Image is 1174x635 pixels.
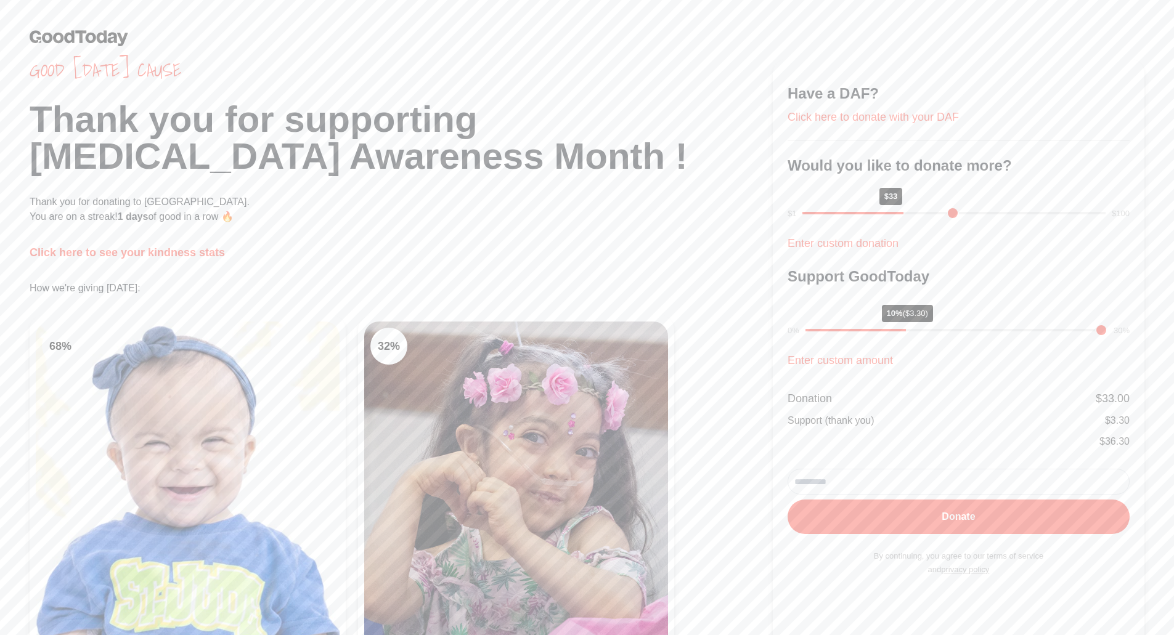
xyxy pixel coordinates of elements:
div: 10% [882,305,933,322]
h3: Would you like to donate more? [788,156,1130,176]
div: 32 % [370,328,407,365]
a: Enter custom amount [788,354,893,366]
div: 68 % [42,328,79,365]
div: $ [1105,413,1130,428]
div: Support (thank you) [788,413,874,428]
p: By continuing, you agree to our terms of service and [788,549,1130,576]
span: 36.30 [1105,436,1130,447]
h3: Support GoodToday [788,267,1130,286]
a: Enter custom donation [788,237,899,249]
a: Click here to see your kindness stats [30,246,225,259]
span: 33.00 [1102,392,1130,405]
div: 30% [1114,325,1130,337]
a: Click here to donate with your DAF [788,111,959,123]
span: Good [DATE] cause [30,59,773,81]
h3: Have a DAF? [788,84,1130,103]
span: 3.30 [1111,415,1130,426]
div: $ [1099,434,1130,449]
div: $ [1096,390,1130,407]
img: GoodToday [30,30,128,46]
button: Donate [788,500,1130,534]
p: How we're giving [DATE]: [30,281,773,296]
div: $33 [879,188,903,205]
div: $1 [788,208,796,220]
a: privacy policy [941,565,989,574]
span: 1 days [118,211,149,222]
div: 0% [788,325,799,337]
span: ($3.30) [903,309,928,318]
h1: Thank you for supporting [MEDICAL_DATA] Awareness Month ! [30,101,773,175]
div: $100 [1112,208,1130,220]
p: Thank you for donating to [GEOGRAPHIC_DATA]. You are on a streak! of good in a row 🔥 [30,195,773,224]
div: Donation [788,390,832,407]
